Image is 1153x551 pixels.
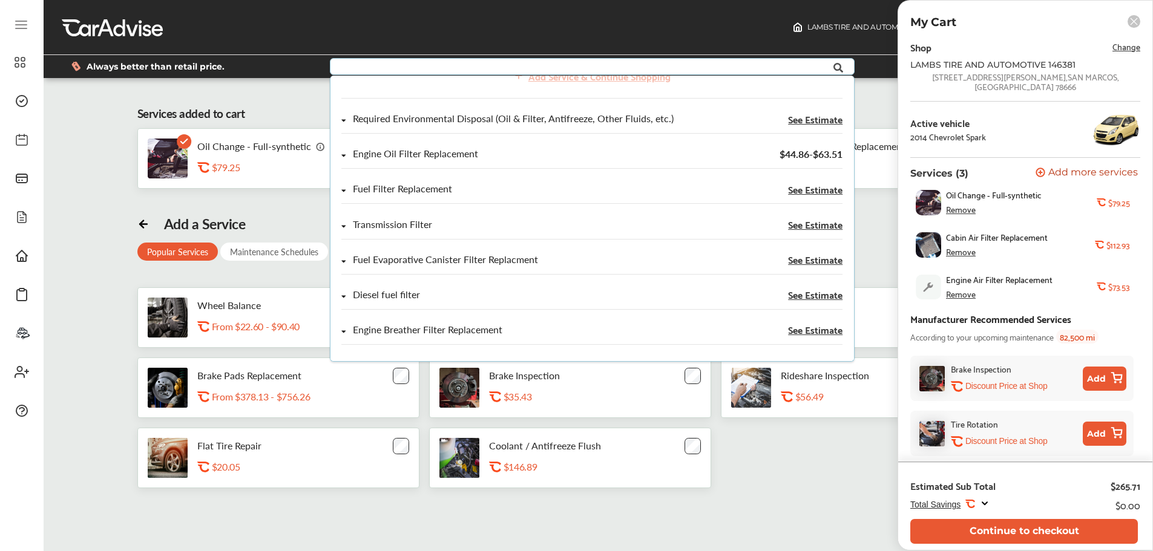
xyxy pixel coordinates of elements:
img: oil-change-thumb.jpg [916,190,941,215]
div: Active vehicle [910,117,986,128]
p: Wheel Balance [197,299,261,311]
div: $146.89 [504,461,625,472]
img: header-home-logo.8d720a4f.svg [793,22,803,32]
img: brake-pads-replacement-thumb.jpg [148,368,188,408]
img: info_icon_vector.svg [316,142,326,151]
p: Oil Change - Full-synthetic [197,140,311,152]
div: Fuel Filter Replacement [353,184,453,194]
div: $110.63 [795,321,916,332]
p: Services (3) [910,168,968,179]
div: $265.71 [1111,480,1140,492]
div: Remove [946,289,976,299]
div: Engine Oil Filter Replacement [353,149,479,159]
p: My Cart [910,15,956,29]
div: Diesel fuel filter [353,290,421,300]
p: Brake Pads Replacement [197,370,301,381]
img: brake-inspection-thumb.jpg [919,366,945,391]
span: Engine Air Filter Replacement [946,275,1053,284]
span: Cabin Air Filter Replacement [946,232,1048,242]
button: Add [1083,367,1126,391]
span: Oil Change - Full-synthetic [946,190,1042,200]
p: Discount Price at Shop [965,435,1047,447]
span: 82,500 mi [1056,330,1099,344]
p: Discount Price at Shop [965,380,1047,392]
img: brake-inspection-thumb.jpg [439,368,479,408]
img: dollor_label_vector.a70140d1.svg [71,61,80,71]
div: $35.43 [504,391,625,402]
div: $56.49 [795,391,916,402]
div: [STREET_ADDRESS][PERSON_NAME] , SAN MARCOS , [GEOGRAPHIC_DATA] 78666 [910,72,1140,91]
div: Remove [946,247,976,256]
img: flat-tire-repair-thumb.jpg [148,438,188,478]
button: Continue to checkout [910,519,1138,544]
div: Services added to cart [137,105,245,122]
span: See Estimate [788,184,843,194]
img: tire-rotation-thumb.jpg [919,421,945,446]
div: Engine Breather Filter Replacement [353,325,503,335]
div: Add a Service [164,215,246,232]
p: Brake Inspection [489,370,560,381]
div: Fuel Evaporative Canister Filter Replacment [353,255,539,265]
button: Add [1083,422,1126,446]
b: $112.93 [1106,240,1130,250]
div: $0.00 [1115,497,1140,513]
img: tire-wheel-balance-thumb.jpg [148,298,188,337]
div: Required Environmental Disposal (Oil & Filter, Antifreeze, Other Fluids, etc.) [353,114,674,124]
div: Brake Inspection [951,362,1011,376]
span: Always better than retail price. [87,62,225,71]
p: Coolant / Antifreeze Flush [489,440,601,451]
img: engine-cooling-thumb.jpg [439,438,479,478]
div: LAMBS TIRE AND AUTOMOTIVE 146381 [910,60,1104,70]
span: See Estimate [788,114,843,124]
div: Popular Services [137,243,218,261]
b: $73.53 [1108,282,1129,292]
span: Change [1112,39,1140,53]
div: Tire Rotation [951,417,998,431]
span: Total Savings [910,500,961,509]
p: Rideshare Inspection [781,370,869,381]
span: Add more services [1048,168,1138,179]
img: oil-change-thumb.jpg [148,139,188,178]
p: Flat Tire Repair [197,440,261,451]
div: $79.25 [212,161,333,173]
img: default_wrench_icon.d1a43860.svg [916,275,941,299]
div: 2014 Chevrolet Spark [910,132,986,142]
img: 9022_st0640_046.jpg [1092,111,1140,148]
div: Maintenance Schedules [220,243,328,261]
span: According to your upcoming maintenance [910,330,1054,344]
img: rideshare-visual-inspection-thumb.jpg [731,368,771,408]
div: Shop [910,39,931,55]
a: Add more services [1036,168,1140,179]
span: See Estimate [788,255,843,264]
span: See Estimate [788,290,843,299]
div: Transmission Filter [353,220,433,230]
button: Add more services [1036,168,1138,179]
p: From $22.60 - $90.40 [212,321,300,332]
span: See Estimate [788,220,843,229]
b: $79.25 [1108,198,1129,207]
img: cabin-air-filter-replacement-thumb.jpg [916,232,941,258]
p: From $378.13 - $756.26 [212,391,310,402]
div: $20.05 [212,461,333,472]
div: Manufacturer Recommended Services [910,310,1071,327]
span: See Estimate [788,325,843,334]
div: Estimated Sub Total [910,480,996,492]
div: Remove [946,204,976,214]
span: $44.86 - $63.51 [780,147,843,161]
div: $73.53 [795,161,916,173]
